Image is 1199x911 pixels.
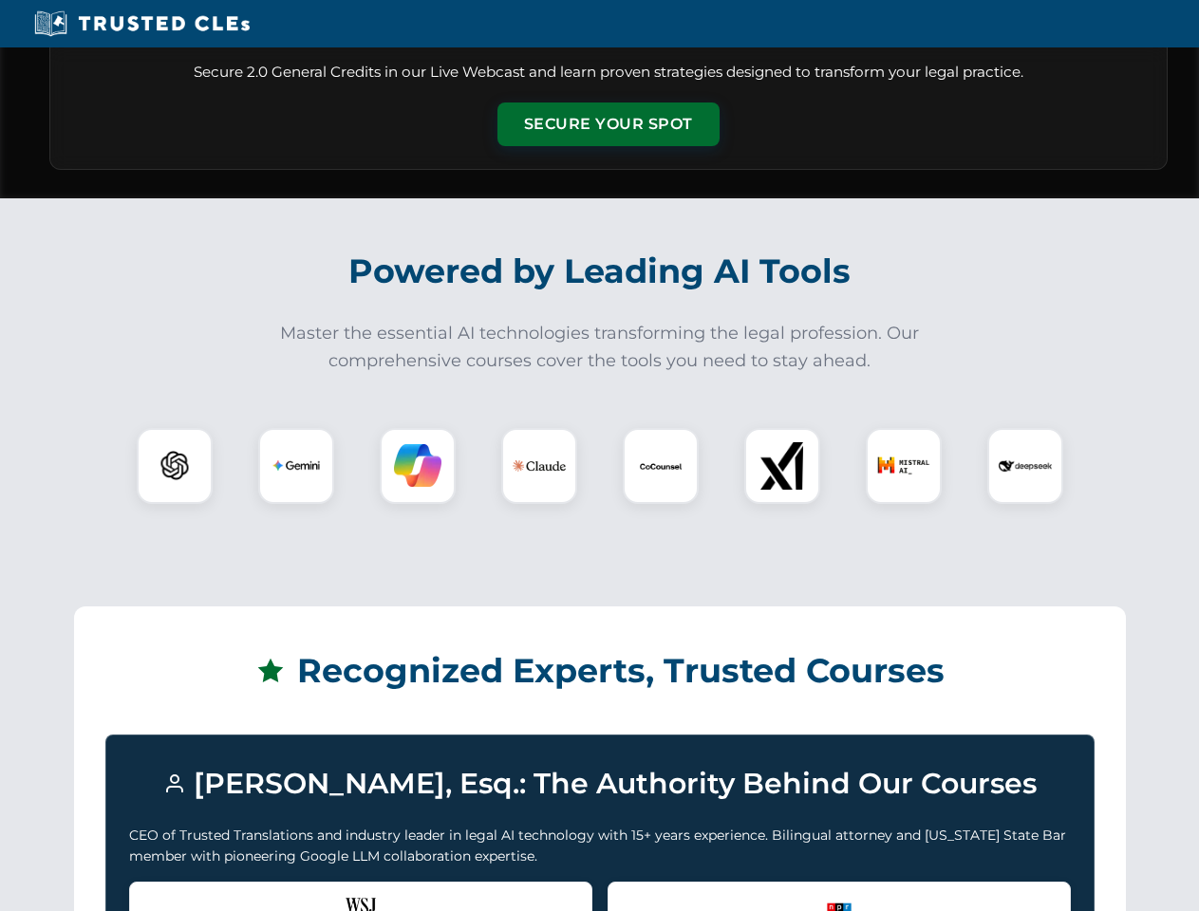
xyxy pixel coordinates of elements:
button: Secure Your Spot [497,102,720,146]
img: Trusted CLEs [28,9,255,38]
div: DeepSeek [987,428,1063,504]
img: ChatGPT Logo [147,438,202,493]
div: xAI [744,428,820,504]
h3: [PERSON_NAME], Esq.: The Authority Behind Our Courses [129,758,1071,809]
img: Mistral AI Logo [877,439,930,493]
img: Claude Logo [513,439,566,493]
h2: Powered by Leading AI Tools [74,238,1126,305]
div: Claude [501,428,577,504]
img: Gemini Logo [272,442,320,490]
p: Master the essential AI technologies transforming the legal profession. Our comprehensive courses... [268,320,932,375]
img: DeepSeek Logo [999,439,1052,493]
div: Gemini [258,428,334,504]
div: CoCounsel [623,428,699,504]
img: xAI Logo [759,442,806,490]
h2: Recognized Experts, Trusted Courses [105,638,1095,704]
p: CEO of Trusted Translations and industry leader in legal AI technology with 15+ years experience.... [129,825,1071,867]
img: CoCounsel Logo [637,442,684,490]
img: Copilot Logo [394,442,441,490]
div: Mistral AI [866,428,942,504]
div: ChatGPT [137,428,213,504]
div: Copilot [380,428,456,504]
p: Secure 2.0 General Credits in our Live Webcast and learn proven strategies designed to transform ... [73,62,1144,84]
